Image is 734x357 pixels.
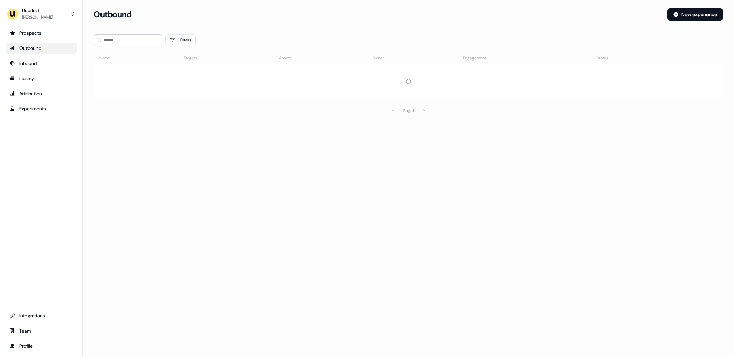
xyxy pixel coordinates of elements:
div: Team [10,327,73,334]
div: Userled [22,7,53,14]
div: Experiments [10,105,73,112]
div: Inbound [10,60,73,67]
button: 0 Filters [165,34,196,45]
a: Go to templates [6,73,77,84]
a: Go to outbound experience [6,43,77,54]
div: Integrations [10,312,73,319]
a: Go to integrations [6,310,77,321]
a: Go to Inbound [6,58,77,69]
div: Profile [10,343,73,349]
a: Go to prospects [6,28,77,39]
a: Go to profile [6,340,77,351]
div: [PERSON_NAME] [22,14,53,21]
div: Attribution [10,90,73,97]
button: Userled[PERSON_NAME] [6,6,77,22]
div: Prospects [10,30,73,36]
a: Go to attribution [6,88,77,99]
div: Outbound [10,45,73,52]
h3: Outbound [94,9,131,20]
button: New experience [667,8,723,21]
a: Go to experiments [6,103,77,114]
a: Go to team [6,325,77,336]
div: Library [10,75,73,82]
